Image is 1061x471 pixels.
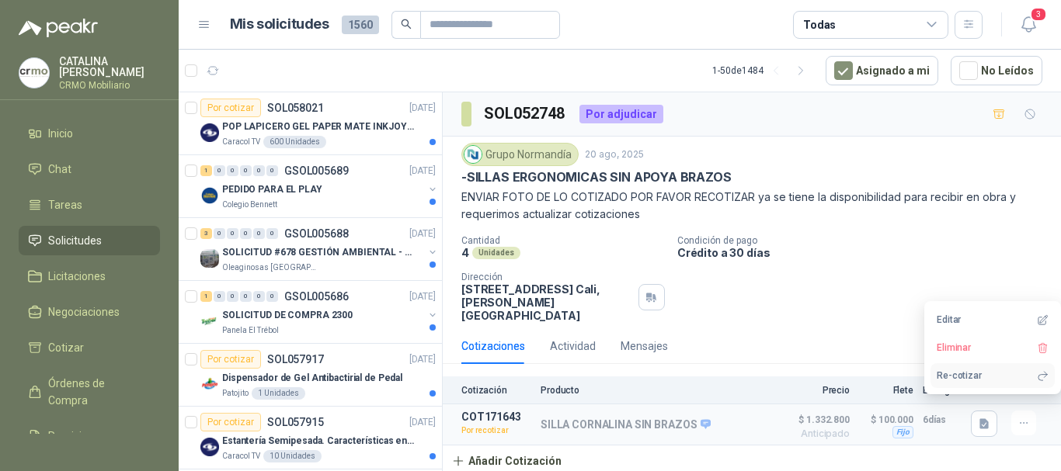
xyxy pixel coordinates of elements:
div: Unidades [472,247,520,259]
div: 0 [227,228,238,239]
div: Por cotizar [200,413,261,431]
a: Tareas [19,190,160,220]
p: Patojito [222,387,249,400]
a: Por cotizarSOL057915[DATE] Company LogoEstantería Semipesada. Características en el adjuntoCaraco... [179,407,442,469]
a: Por cotizarSOL058021[DATE] Company LogoPOP LAPICERO GEL PAPER MATE INKJOY 0.7 (Revisar el adjunto... [179,92,442,155]
button: Asignado a mi [826,56,938,85]
div: 0 [266,165,278,176]
div: 0 [240,165,252,176]
p: Producto [541,385,763,396]
p: [DATE] [409,415,436,430]
img: Company Logo [464,146,482,163]
span: Negociaciones [48,303,120,320]
button: No Leídos [951,56,1042,85]
a: Órdenes de Compra [19,369,160,415]
button: Editar [931,307,1055,332]
div: 0 [266,228,278,239]
a: Remisiones [19,421,160,451]
div: Mensajes [621,338,668,355]
p: Entrega [923,385,962,396]
p: Precio [772,385,850,396]
a: 3 0 0 0 0 0 GSOL005688[DATE] Company LogoSOLICITUD #678 GESTIÓN AMBIENTAL - TUMACOOleaginosas [GE... [200,224,439,274]
span: Licitaciones [48,268,106,285]
div: 0 [214,165,225,176]
div: 0 [253,291,265,302]
p: [DATE] [409,227,436,241]
div: 0 [227,291,238,302]
a: Cotizar [19,333,160,362]
p: SOLICITUD #678 GESTIÓN AMBIENTAL - TUMACO [222,245,416,260]
img: Company Logo [200,375,219,393]
span: Solicitudes [48,232,102,249]
div: Fijo [892,426,913,438]
div: 0 [240,291,252,302]
img: Company Logo [200,249,219,268]
p: 4 [461,246,469,259]
img: Company Logo [200,312,219,331]
a: Inicio [19,119,160,148]
p: Cantidad [461,235,665,246]
span: Remisiones [48,428,106,445]
p: [DATE] [409,352,436,367]
p: SOL058021 [267,102,324,113]
span: Cotizar [48,339,84,356]
div: Por cotizar [200,99,261,117]
div: Por adjudicar [579,105,663,123]
span: Anticipado [772,429,850,438]
p: Panela El Trébol [222,324,279,337]
div: 1 [200,291,212,302]
p: Caracol TV [222,136,260,148]
p: [DATE] [409,289,436,304]
a: Por cotizarSOL057917[DATE] Company LogoDispensador de Gel Antibactirial de PedalPatojito1 Unidades [179,344,442,407]
p: SOL057917 [267,354,324,365]
div: 1 - 50 de 1484 [712,58,813,83]
div: Grupo Normandía [461,143,579,166]
span: $ 1.332.800 [772,410,850,429]
p: Dispensador de Gel Antibactirial de Pedal [222,371,402,386]
p: ENVIAR FOTO DE LO COTIZADO POR FAVOR RECOTIZAR ya se tiene la disponibilidad para recibir en obra... [461,189,1042,223]
p: CATALINA [PERSON_NAME] [59,56,160,78]
span: 3 [1030,7,1047,22]
p: GSOL005689 [284,165,349,176]
h1: Mis solicitudes [230,13,329,36]
div: 0 [240,228,252,239]
div: Todas [803,16,836,33]
p: [STREET_ADDRESS] Cali , [PERSON_NAME][GEOGRAPHIC_DATA] [461,282,632,322]
a: Negociaciones [19,297,160,327]
div: 1 [200,165,212,176]
span: Tareas [48,196,82,213]
span: 1560 [342,16,379,34]
span: Órdenes de Compra [48,375,145,409]
img: Company Logo [200,438,219,456]
div: 10 Unidades [263,450,322,462]
p: Flete [859,385,913,396]
p: SOLICITUD DE COMPRA 2300 [222,308,353,323]
p: Por recotizar [461,423,531,438]
div: 0 [253,228,265,239]
span: search [401,19,412,29]
p: Estantería Semipesada. Características en el adjunto [222,434,416,448]
a: 1 0 0 0 0 0 GSOL005689[DATE] Company LogoPEDIDO PARA EL PLAYColegio Bennett [200,161,439,211]
p: COT171643 [461,410,531,423]
span: Chat [48,161,71,178]
div: 600 Unidades [263,136,326,148]
img: Company Logo [200,123,219,142]
div: 1 Unidades [252,387,305,400]
p: -SILLAS ERGONOMICAS SIN APOYA BRAZOS [461,169,732,185]
p: SOL057915 [267,417,324,428]
button: Eliminar [931,335,1055,360]
p: PEDIDO PARA EL PLAY [222,182,322,197]
p: 6 días [923,410,962,429]
div: Por cotizar [200,350,261,369]
p: [DATE] [409,101,436,116]
p: SILLA CORNALINA SIN BRAZOS [541,418,711,432]
p: [DATE] [409,164,436,178]
a: Licitaciones [19,261,160,291]
p: Oleaginosas [GEOGRAPHIC_DATA][PERSON_NAME] [222,261,320,274]
div: 0 [253,165,265,176]
div: 3 [200,228,212,239]
p: 20 ago, 2025 [585,147,644,162]
a: 1 0 0 0 0 0 GSOL005686[DATE] Company LogoSOLICITUD DE COMPRA 2300Panela El Trébol [200,287,439,337]
div: 0 [227,165,238,176]
div: 0 [214,228,225,239]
